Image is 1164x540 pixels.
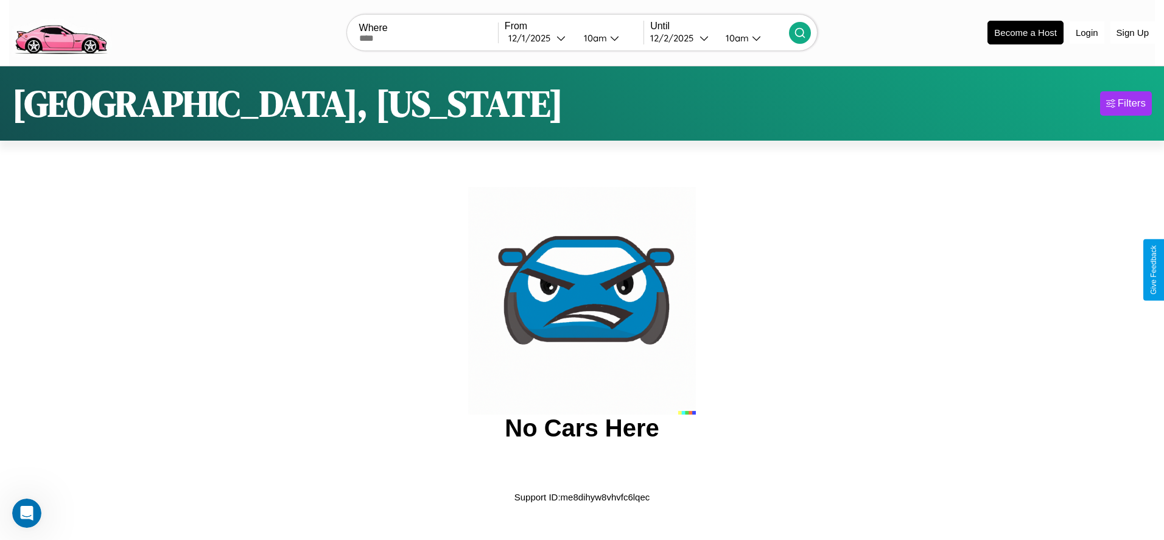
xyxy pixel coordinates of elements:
div: Give Feedback [1149,245,1158,295]
iframe: Intercom live chat [12,499,41,528]
label: Where [359,23,498,33]
div: 12 / 1 / 2025 [508,32,556,44]
p: Support ID: me8dihyw8vhvfc6lqec [514,489,650,505]
div: 12 / 2 / 2025 [650,32,699,44]
label: Until [650,21,789,32]
div: 10am [720,32,752,44]
div: 10am [578,32,610,44]
img: logo [9,6,112,57]
button: 12/1/2025 [505,32,574,44]
img: car [468,187,696,415]
label: From [505,21,643,32]
button: Login [1070,21,1104,44]
button: Filters [1100,91,1152,116]
button: Become a Host [987,21,1064,44]
h2: No Cars Here [505,415,659,442]
div: Filters [1118,97,1146,110]
h1: [GEOGRAPHIC_DATA], [US_STATE] [12,79,563,128]
button: 10am [574,32,643,44]
button: Sign Up [1110,21,1155,44]
button: 10am [716,32,789,44]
